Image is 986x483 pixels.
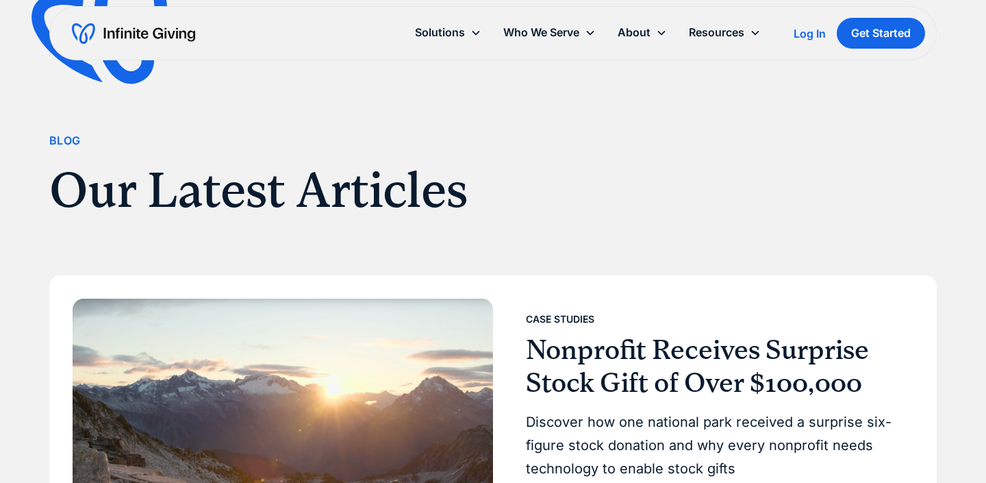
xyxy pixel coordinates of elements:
div: Log In [794,28,826,39]
h3: Nonprofit Receives Surprise Stock Gift of Over $100,000 [526,334,902,399]
a: Log In [794,25,826,42]
div: Case Studies [526,311,594,327]
div: Resources [678,18,772,47]
div: About [618,23,650,42]
h1: Our Latest Articles [49,161,750,220]
a: home [72,23,195,45]
div: About [607,18,678,47]
div: Solutions [415,23,465,42]
div: Discover how one national park received a surprise six-figure stock donation and why every nonpro... [526,410,902,480]
div: Solutions [404,18,492,47]
a: Get Started [837,18,925,49]
div: Who We Serve [492,18,607,47]
div: Who We Serve [503,23,579,42]
div: Blog [49,132,81,150]
div: Resources [689,23,744,42]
